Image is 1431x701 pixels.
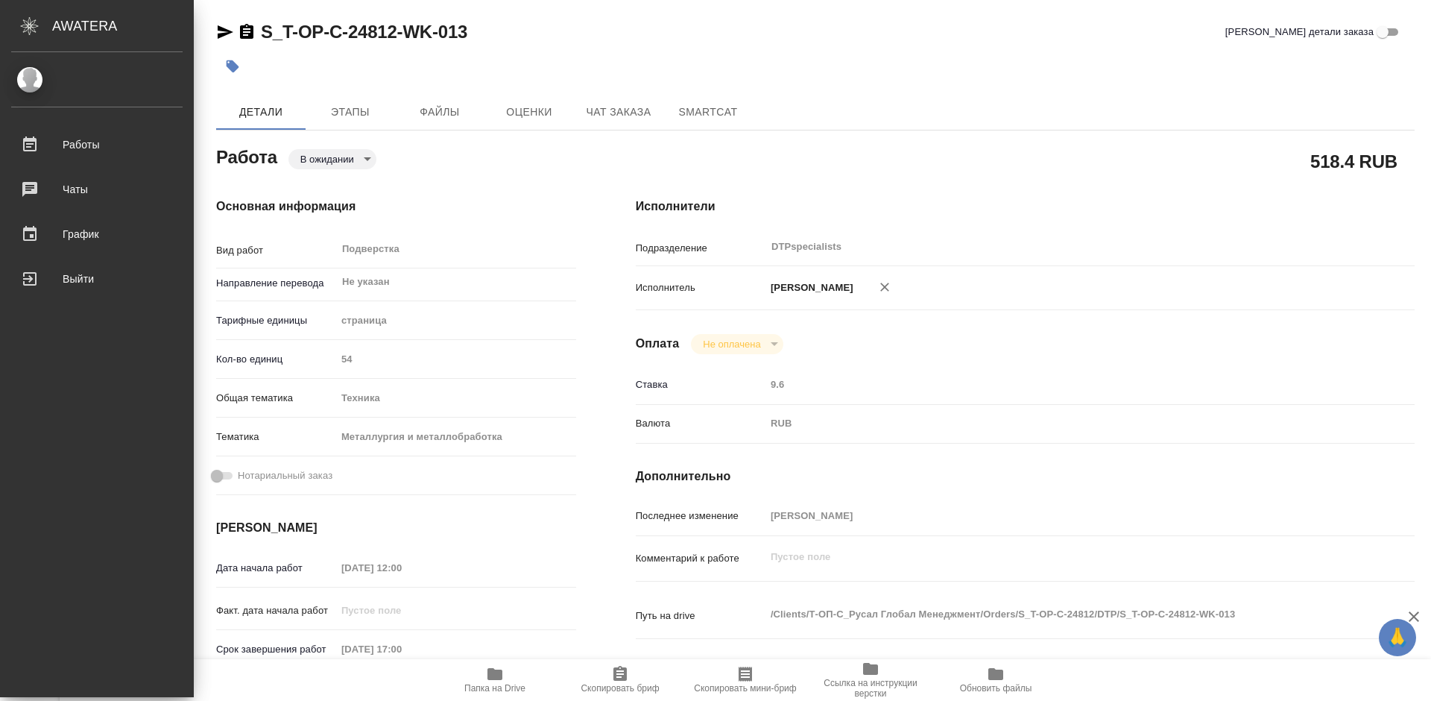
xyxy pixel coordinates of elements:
input: Пустое поле [765,505,1350,526]
input: Пустое поле [336,348,576,370]
button: Не оплачена [698,338,765,350]
h2: 518.4 RUB [1310,148,1397,174]
p: Кол-во единиц [216,352,336,367]
button: Скопировать ссылку [238,23,256,41]
span: Чат заказа [583,103,654,122]
p: Срок завершения работ [216,642,336,657]
h4: Основная информация [216,198,576,216]
div: В ожидании [288,149,376,169]
span: Скопировать бриф [581,683,659,694]
span: Папка на Drive [464,683,525,694]
input: Пустое поле [336,557,467,579]
div: Техника [336,386,576,411]
p: Исполнитель [636,280,765,295]
p: Тематика [216,430,336,444]
p: Последнее изменение [636,509,765,524]
span: SmartCat [672,103,744,122]
span: Ссылка на инструкции верстки [817,678,924,699]
button: Ссылка на инструкции верстки [808,659,933,701]
p: Валюта [636,416,765,431]
p: Путь на drive [636,609,765,623]
button: Удалить исполнителя [868,271,901,304]
span: Детали [225,103,297,122]
div: Выйти [11,268,183,290]
button: 🙏 [1379,619,1416,656]
span: Скопировать мини-бриф [694,683,796,694]
div: Чаты [11,178,183,201]
p: Направление перевода [216,276,336,291]
span: Нотариальный заказ [238,468,332,483]
h4: Исполнители [636,198,1415,216]
span: Этапы [315,103,386,122]
span: Файлы [404,103,476,122]
div: страница [336,308,576,333]
div: График [11,223,183,245]
input: Пустое поле [765,374,1350,395]
p: Тарифные единицы [216,313,336,328]
a: Работы [4,126,190,163]
h4: Оплата [636,335,680,353]
p: Комментарий к работе [636,551,765,566]
span: Обновить файлы [960,683,1032,694]
h4: [PERSON_NAME] [216,519,576,537]
a: График [4,216,190,253]
div: AWATERA [52,11,194,41]
div: В ожидании [691,334,783,354]
p: Факт. дата начала работ [216,603,336,618]
div: Металлургия и металлобработка [336,424,576,450]
p: Ставка [636,377,765,392]
button: Скопировать мини-бриф [683,659,808,701]
a: S_T-OP-C-24812-WK-013 [261,22,467,42]
input: Пустое поле [336,638,467,660]
button: Обновить файлы [933,659,1058,701]
textarea: /Clients/Т-ОП-С_Русал Глобал Менеджмент/Orders/S_T-OP-C-24812/DTP/S_T-OP-C-24812-WK-013 [765,602,1350,627]
span: 🙏 [1385,622,1410,653]
span: Оценки [493,103,565,122]
p: Общая тематика [216,391,336,406]
div: Работы [11,133,183,156]
h2: Работа [216,142,277,169]
h4: Дополнительно [636,468,1415,485]
span: [PERSON_NAME] детали заказа [1225,25,1374,40]
a: Выйти [4,260,190,298]
button: Папка на Drive [432,659,557,701]
button: В ожидании [296,153,358,166]
button: Добавить тэг [216,50,249,83]
button: Скопировать ссылку для ЯМессенджера [216,23,234,41]
p: Вид работ [216,243,336,258]
button: Скопировать бриф [557,659,683,701]
p: [PERSON_NAME] [765,280,853,295]
input: Пустое поле [336,600,467,621]
p: Подразделение [636,241,765,256]
a: Чаты [4,171,190,208]
div: RUB [765,411,1350,436]
p: Дата начала работ [216,561,336,576]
